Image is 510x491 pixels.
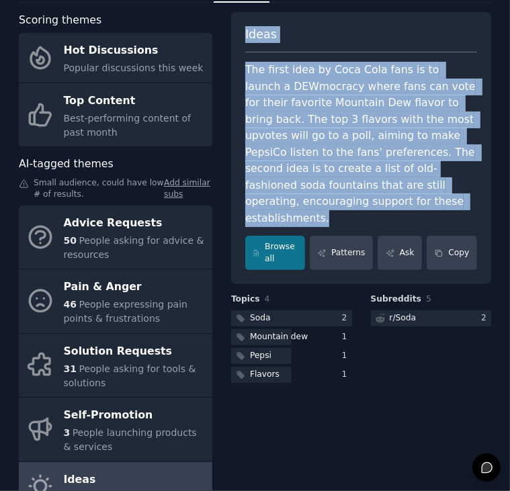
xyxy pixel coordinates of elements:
div: Solution Requests [64,341,206,362]
span: People asking for advice & resources [64,235,204,260]
a: r/Soda2 [371,310,492,327]
a: Add similar subs [164,177,212,201]
div: 2 [342,312,352,324]
a: Mountain dew1 [231,329,352,346]
a: Hot DiscussionsPopular discussions this week [19,33,212,83]
div: Hot Discussions [64,40,204,62]
span: 46 [64,299,77,310]
span: Ideas [245,26,277,43]
span: 31 [64,363,77,374]
span: People expressing pain points & frustrations [64,299,187,324]
span: 3 [64,427,71,438]
div: r/ Soda [390,312,417,324]
span: Subreddits [371,294,422,306]
div: 2 [481,312,491,324]
span: AI-tagged themes [19,156,114,173]
a: Patterns [310,236,373,270]
div: Top Content [64,90,206,111]
a: Solution Requests31People asking for tools & solutions [19,334,212,398]
div: 1 [342,350,352,362]
a: Soda2 [231,310,352,327]
div: The first idea by Coca Cola fans is to launch a DEWmocracy where fans can vote for their favorite... [245,62,477,226]
a: Self-Promotion3People launching products & services [19,398,212,461]
a: Ask [378,236,422,270]
a: Browse all [245,236,305,270]
span: People launching products & services [64,427,197,452]
span: 4 [265,294,270,304]
span: Scoring themes [19,12,101,29]
div: Advice Requests [64,212,206,234]
div: Mountain dew [250,331,308,343]
a: Advice Requests50People asking for advice & resources [19,206,212,269]
div: Self-Promotion [64,405,206,427]
a: Pain & Anger46People expressing pain points & frustrations [19,269,212,333]
span: 5 [426,294,431,304]
div: Flavors [250,369,280,381]
div: Ideas [64,469,187,490]
span: Best-performing content of past month [64,113,192,138]
div: Soda [250,312,271,324]
button: Copy [427,236,477,270]
div: Pain & Anger [64,277,206,298]
a: Pepsi1 [231,348,352,365]
span: Topics [231,294,260,306]
div: Pepsi [250,350,271,362]
span: People asking for tools & solutions [64,363,196,388]
div: 1 [342,369,352,381]
a: Top ContentBest-performing content of past month [19,83,212,147]
div: 1 [342,331,352,343]
span: Popular discussions this week [64,62,204,73]
div: Small audience, could have low # of results. [19,177,212,201]
span: 50 [64,235,77,246]
a: Flavors1 [231,367,352,384]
